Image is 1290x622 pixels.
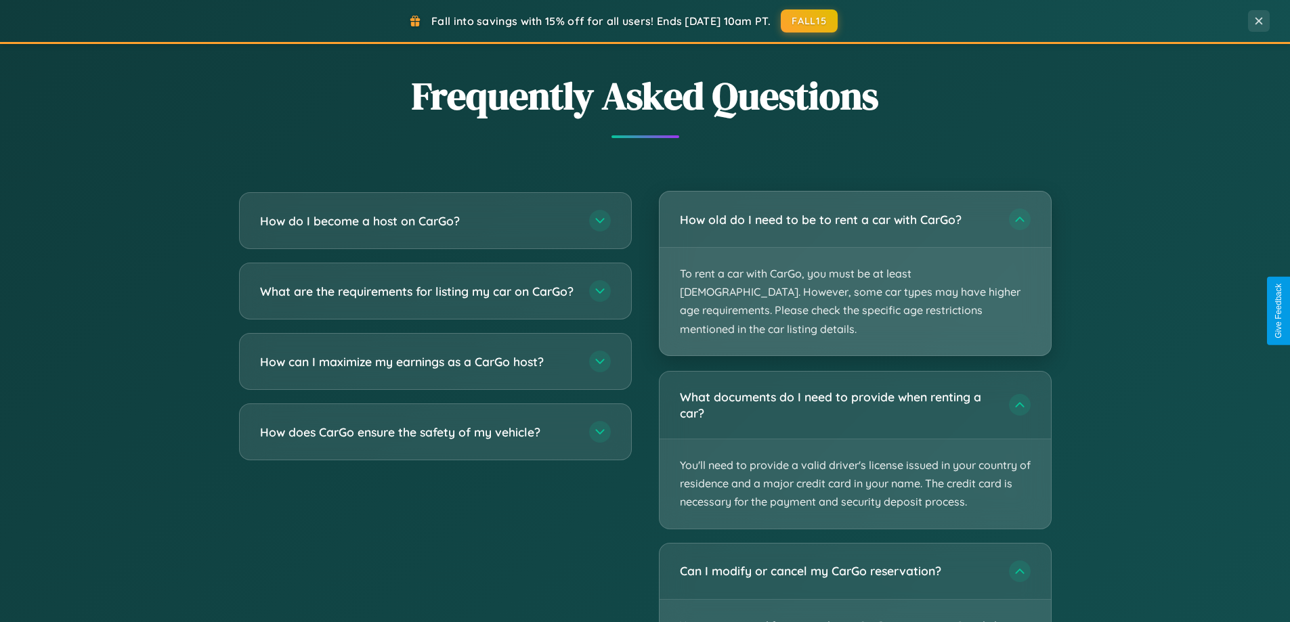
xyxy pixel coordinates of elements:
[1274,284,1283,338] div: Give Feedback
[781,9,838,32] button: FALL15
[260,353,576,370] h3: How can I maximize my earnings as a CarGo host?
[680,211,995,228] h3: How old do I need to be to rent a car with CarGo?
[680,562,995,579] h3: Can I modify or cancel my CarGo reservation?
[660,248,1051,355] p: To rent a car with CarGo, you must be at least [DEMOGRAPHIC_DATA]. However, some car types may ha...
[680,388,995,422] h3: What documents do I need to provide when renting a car?
[431,14,771,28] span: Fall into savings with 15% off for all users! Ends [DATE] 10am PT.
[260,424,576,441] h3: How does CarGo ensure the safety of my vehicle?
[660,439,1051,529] p: You'll need to provide a valid driver's license issued in your country of residence and a major c...
[239,70,1052,122] h2: Frequently Asked Questions
[260,283,576,300] h3: What are the requirements for listing my car on CarGo?
[260,213,576,229] h3: How do I become a host on CarGo?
